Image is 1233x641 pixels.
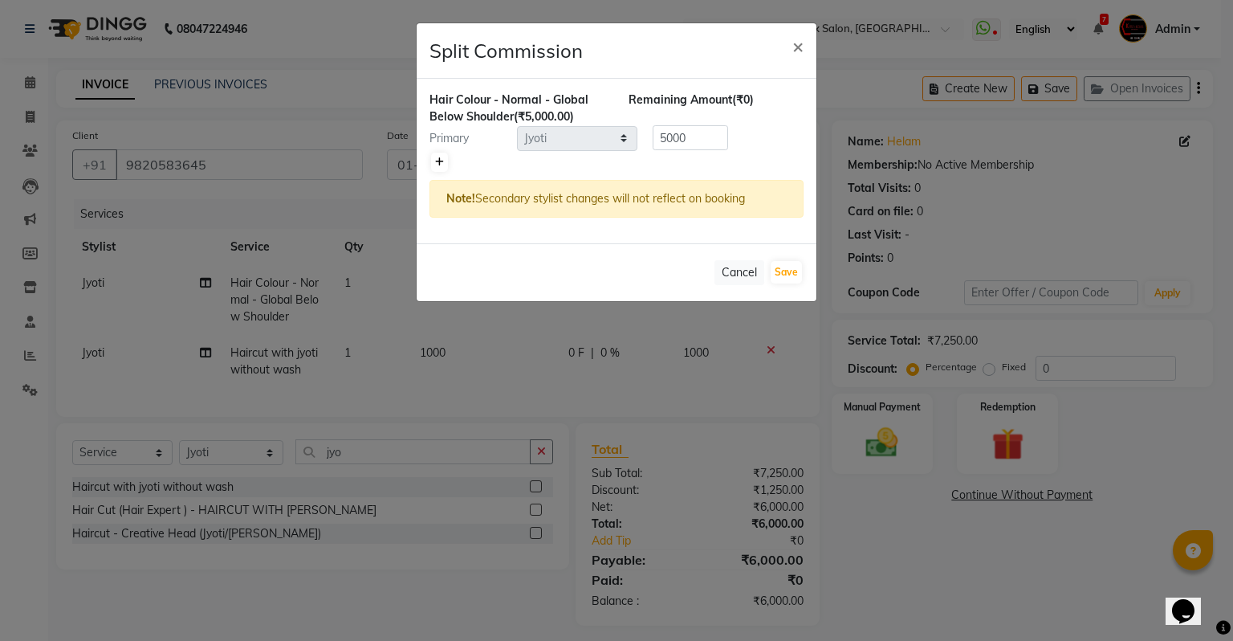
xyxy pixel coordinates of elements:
[417,130,517,147] div: Primary
[429,180,804,218] div: Secondary stylist changes will not reflect on booking
[429,92,588,124] span: Hair Colour - Normal - Global Below Shoulder
[629,92,732,107] span: Remaining Amount
[429,36,583,65] h4: Split Commission
[771,261,802,284] button: Save
[779,23,816,68] button: Close
[714,260,764,285] button: Cancel
[1166,577,1217,625] iframe: chat widget
[514,109,574,124] span: (₹5,000.00)
[446,191,475,206] strong: Note!
[732,92,754,107] span: (₹0)
[792,34,804,58] span: ×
